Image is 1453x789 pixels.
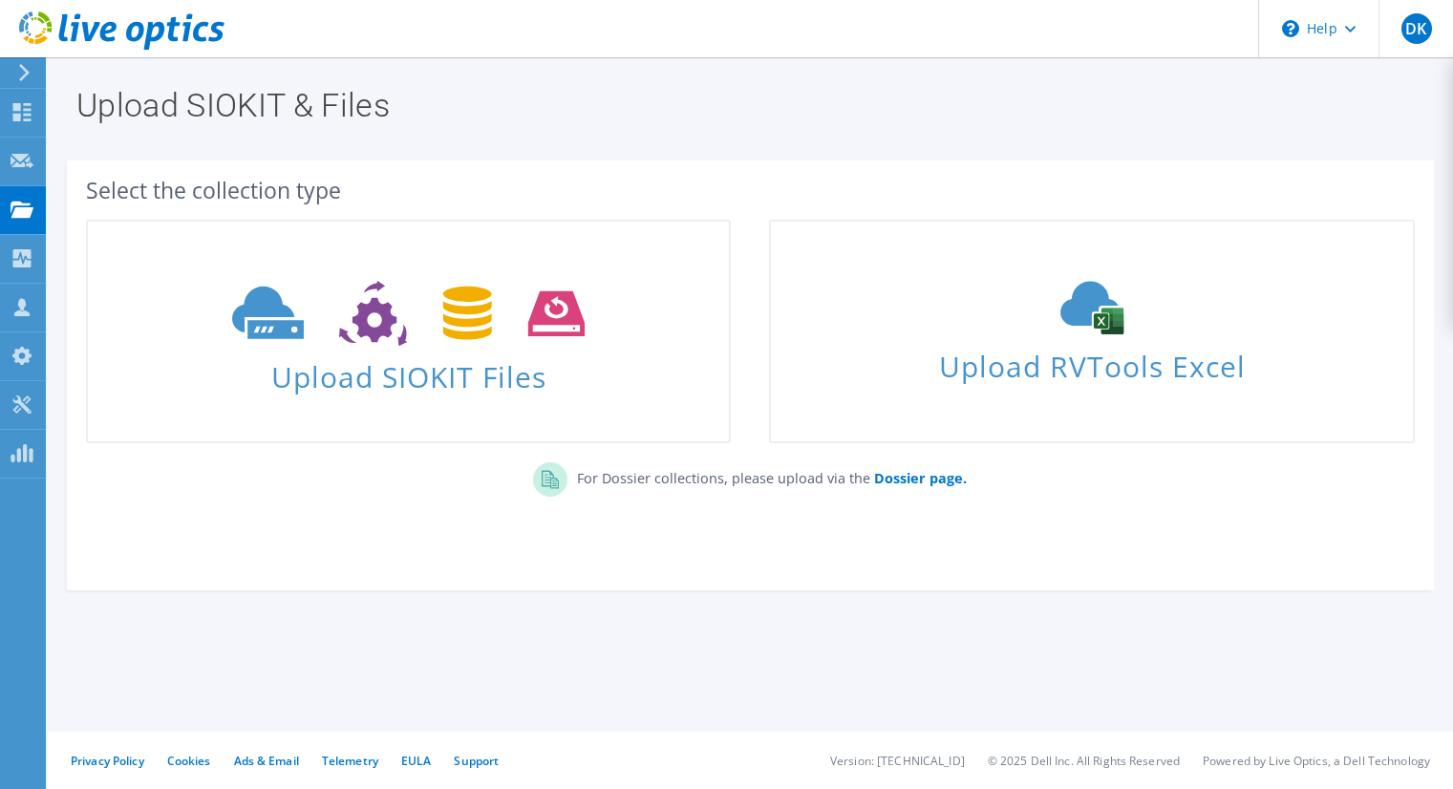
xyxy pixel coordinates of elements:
[771,341,1412,382] span: Upload RVTools Excel
[1282,20,1299,37] svg: \n
[401,753,431,769] a: EULA
[76,89,1415,121] h1: Upload SIOKIT & Files
[88,351,729,392] span: Upload SIOKIT Files
[322,753,378,769] a: Telemetry
[86,220,731,443] a: Upload SIOKIT Files
[1401,13,1432,44] span: DK
[874,469,967,487] b: Dossier page.
[769,220,1414,443] a: Upload RVTools Excel
[830,753,965,769] li: Version: [TECHNICAL_ID]
[86,180,1415,201] div: Select the collection type
[167,753,211,769] a: Cookies
[870,469,967,487] a: Dossier page.
[71,753,144,769] a: Privacy Policy
[567,462,967,489] p: For Dossier collections, please upload via the
[234,753,299,769] a: Ads & Email
[1203,753,1430,769] li: Powered by Live Optics, a Dell Technology
[988,753,1180,769] li: © 2025 Dell Inc. All Rights Reserved
[454,753,499,769] a: Support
